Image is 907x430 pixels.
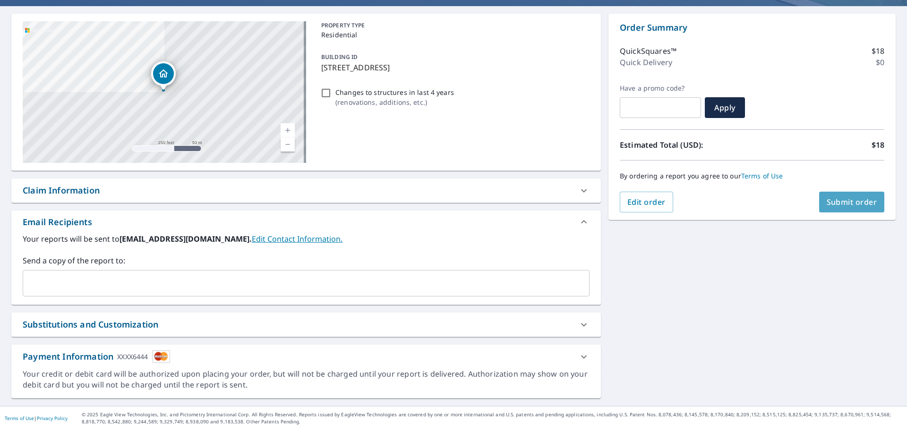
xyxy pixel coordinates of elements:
[335,97,454,107] p: ( renovations, additions, etc. )
[876,57,884,68] p: $0
[321,21,586,30] p: PROPERTY TYPE
[11,312,601,337] div: Substitutions and Customization
[705,97,745,118] button: Apply
[152,350,170,363] img: cardImage
[11,211,601,233] div: Email Recipients
[281,123,295,137] a: Current Level 17, Zoom In
[23,184,100,197] div: Claim Information
[620,139,752,151] p: Estimated Total (USD):
[712,102,737,113] span: Apply
[11,178,601,202] div: Claim Information
[827,197,877,207] span: Submit order
[741,171,783,180] a: Terms of Use
[23,318,158,331] div: Substitutions and Customization
[5,415,68,421] p: |
[335,87,454,97] p: Changes to structures in last 4 years
[23,255,590,266] label: Send a copy of the report to:
[120,234,252,244] b: [EMAIL_ADDRESS][DOMAIN_NAME].
[321,53,358,61] p: BUILDING ID
[620,192,673,212] button: Edit order
[23,350,170,363] div: Payment Information
[620,21,884,34] p: Order Summary
[117,350,148,363] div: XXXX6444
[620,45,676,57] p: QuickSquares™
[872,45,884,57] p: $18
[627,197,666,207] span: Edit order
[281,137,295,152] a: Current Level 17, Zoom Out
[321,62,586,73] p: [STREET_ADDRESS]
[620,84,701,93] label: Have a promo code?
[872,139,884,151] p: $18
[23,233,590,245] label: Your reports will be sent to
[37,415,68,422] a: Privacy Policy
[819,192,885,212] button: Submit order
[151,61,176,91] div: Dropped pin, building 1, Residential property, 35 Hitching Post Ln Bedford, NH 03110
[252,234,342,244] a: EditContactInfo
[82,411,902,425] p: © 2025 Eagle View Technologies, Inc. and Pictometry International Corp. All Rights Reserved. Repo...
[5,415,34,422] a: Terms of Use
[23,369,590,390] div: Your credit or debit card will be authorized upon placing your order, but will not be charged unt...
[11,345,601,369] div: Payment InformationXXXX6444cardImage
[620,172,884,180] p: By ordering a report you agree to our
[321,30,586,40] p: Residential
[23,216,92,228] div: Email Recipients
[620,57,672,68] p: Quick Delivery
